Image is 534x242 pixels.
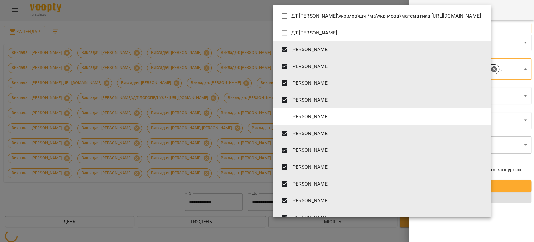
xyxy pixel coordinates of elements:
span: [PERSON_NAME] [291,180,329,188]
span: [PERSON_NAME] [291,130,329,137]
span: [PERSON_NAME] [291,146,329,154]
span: [PERSON_NAME] [291,46,329,53]
span: ДТ [PERSON_NAME] [291,29,337,37]
span: [PERSON_NAME] [291,96,329,104]
span: [PERSON_NAME] [291,79,329,87]
span: [PERSON_NAME] [291,197,329,204]
span: [PERSON_NAME] [291,163,329,171]
span: [PERSON_NAME] [291,63,329,70]
span: [PERSON_NAME] [291,113,329,120]
span: ДТ [PERSON_NAME]\укр.мов\шч \ма\укр мова\математика [URL][DOMAIN_NAME] [291,12,481,20]
span: [PERSON_NAME] [291,214,329,221]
